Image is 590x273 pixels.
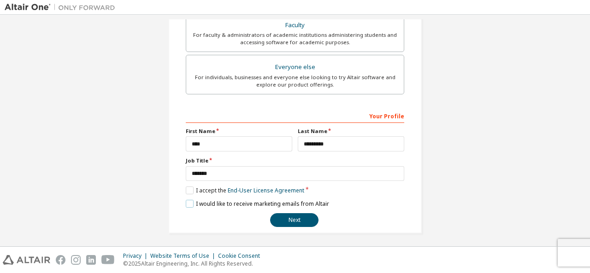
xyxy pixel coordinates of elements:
[186,108,404,123] div: Your Profile
[186,200,329,208] label: I would like to receive marketing emails from Altair
[228,186,304,194] a: End-User License Agreement
[3,255,50,265] img: altair_logo.svg
[150,252,218,260] div: Website Terms of Use
[298,128,404,135] label: Last Name
[86,255,96,265] img: linkedin.svg
[71,255,81,265] img: instagram.svg
[192,74,398,88] div: For individuals, businesses and everyone else looking to try Altair software and explore our prod...
[101,255,115,265] img: youtube.svg
[192,61,398,74] div: Everyone else
[270,213,319,227] button: Next
[5,3,120,12] img: Altair One
[186,157,404,164] label: Job Title
[218,252,265,260] div: Cookie Consent
[123,252,150,260] div: Privacy
[186,186,304,194] label: I accept the
[56,255,65,265] img: facebook.svg
[123,260,265,267] p: © 2025 Altair Engineering, Inc. All Rights Reserved.
[192,31,398,46] div: For faculty & administrators of academic institutions administering students and accessing softwa...
[186,128,292,135] label: First Name
[192,19,398,32] div: Faculty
